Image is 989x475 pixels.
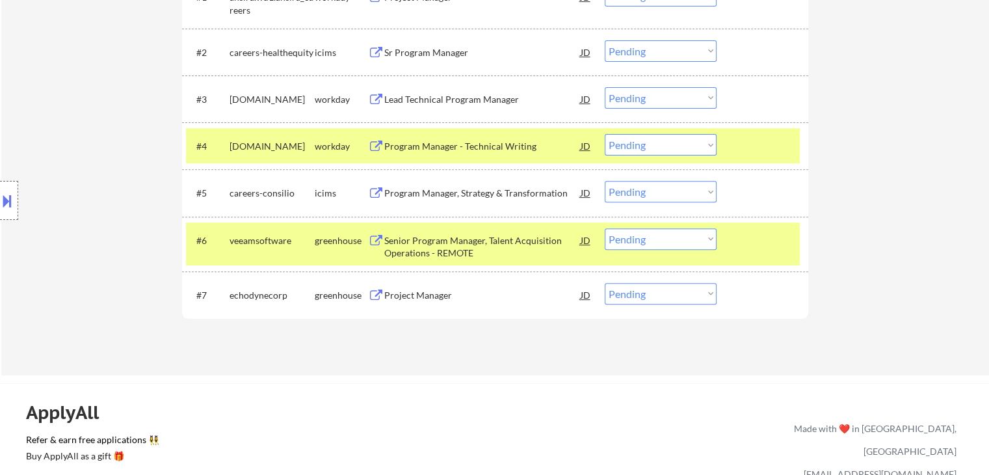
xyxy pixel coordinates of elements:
div: JD [579,283,592,306]
div: careers-healthequity [230,46,315,59]
div: careers-consilio [230,187,315,200]
div: [DOMAIN_NAME] [230,93,315,106]
div: Lead Technical Program Manager [384,93,581,106]
div: [DOMAIN_NAME] [230,140,315,153]
div: Program Manager, Strategy & Transformation [384,187,581,200]
div: JD [579,181,592,204]
div: Project Manager [384,289,581,302]
div: JD [579,228,592,252]
div: JD [579,134,592,157]
div: workday [315,140,368,153]
div: JD [579,87,592,111]
div: echodynecorp [230,289,315,302]
div: workday [315,93,368,106]
div: veeamsoftware [230,234,315,247]
div: Program Manager - Technical Writing [384,140,581,153]
div: Senior Program Manager, Talent Acquisition Operations - REMOTE [384,234,581,260]
div: JD [579,40,592,64]
div: #2 [196,46,219,59]
div: icims [315,46,368,59]
div: ApplyAll [26,401,114,424]
div: icims [315,187,368,200]
div: greenhouse [315,289,368,302]
div: Buy ApplyAll as a gift 🎁 [26,452,156,461]
div: greenhouse [315,234,368,247]
a: Buy ApplyAll as a gift 🎁 [26,449,156,465]
div: Sr Program Manager [384,46,581,59]
div: Made with ❤️ in [GEOGRAPHIC_DATA], [GEOGRAPHIC_DATA] [789,417,956,463]
a: Refer & earn free applications 👯‍♀️ [26,435,522,449]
